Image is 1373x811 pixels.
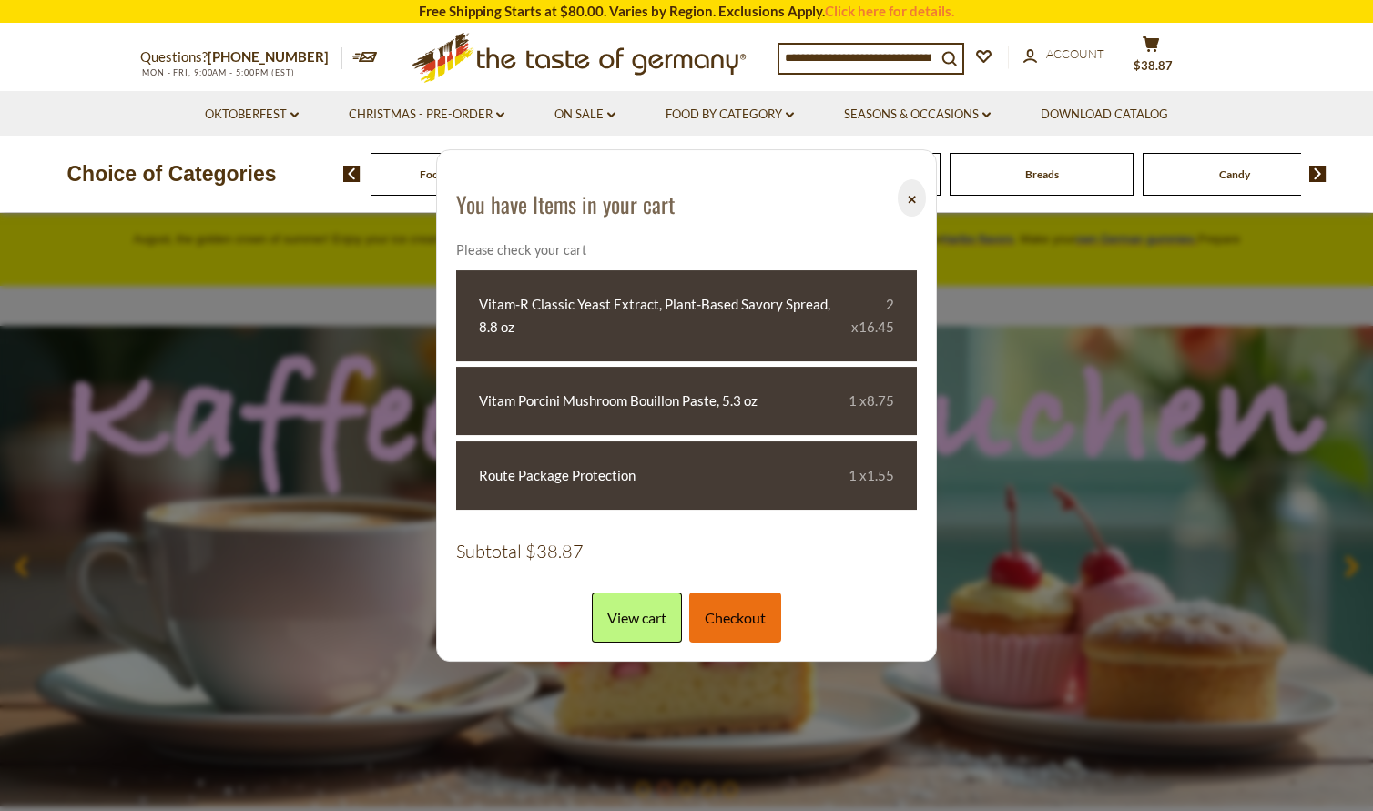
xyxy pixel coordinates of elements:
[1134,58,1173,73] span: $38.87
[420,167,506,181] a: Food By Category
[1219,167,1250,181] a: Candy
[825,3,954,19] a: Click here for details.
[841,293,894,339] div: 2 x
[140,67,295,77] span: MON - FRI, 9:00AM - 5:00PM (EST)
[1309,166,1327,182] img: next arrow
[867,392,894,409] span: 8.75
[844,105,991,125] a: Seasons & Occasions
[592,593,682,643] a: View cart
[1041,105,1168,125] a: Download Catalog
[525,540,584,563] span: $38.87
[479,293,841,339] a: Vitam-R Classic Yeast Extract, Plant-Based Savory Spread, 8.8 oz
[898,179,926,217] button: ⨉
[479,464,801,487] a: Route Package Protection
[1046,46,1104,61] span: Account
[1124,35,1178,81] button: $38.87
[1023,45,1104,65] a: Account
[456,239,675,261] p: Please check your cart
[554,105,615,125] a: On Sale
[349,105,504,125] a: Christmas - PRE-ORDER
[205,105,299,125] a: Oktoberfest
[479,390,836,412] a: Vitam Porcini Mushroom Bouillon Paste, 5.3 oz
[456,190,675,218] h3: You have Items in your cart
[456,540,522,563] span: Subtotal
[208,48,329,65] a: [PHONE_NUMBER]
[666,105,794,125] a: Food By Category
[343,166,361,182] img: previous arrow
[140,46,342,69] p: Questions?
[689,593,781,643] a: Checkout
[859,319,894,335] span: 16.45
[836,390,894,412] div: 1 x
[867,467,894,483] span: 1.55
[1025,167,1059,181] a: Breads
[800,464,894,487] div: 1 x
